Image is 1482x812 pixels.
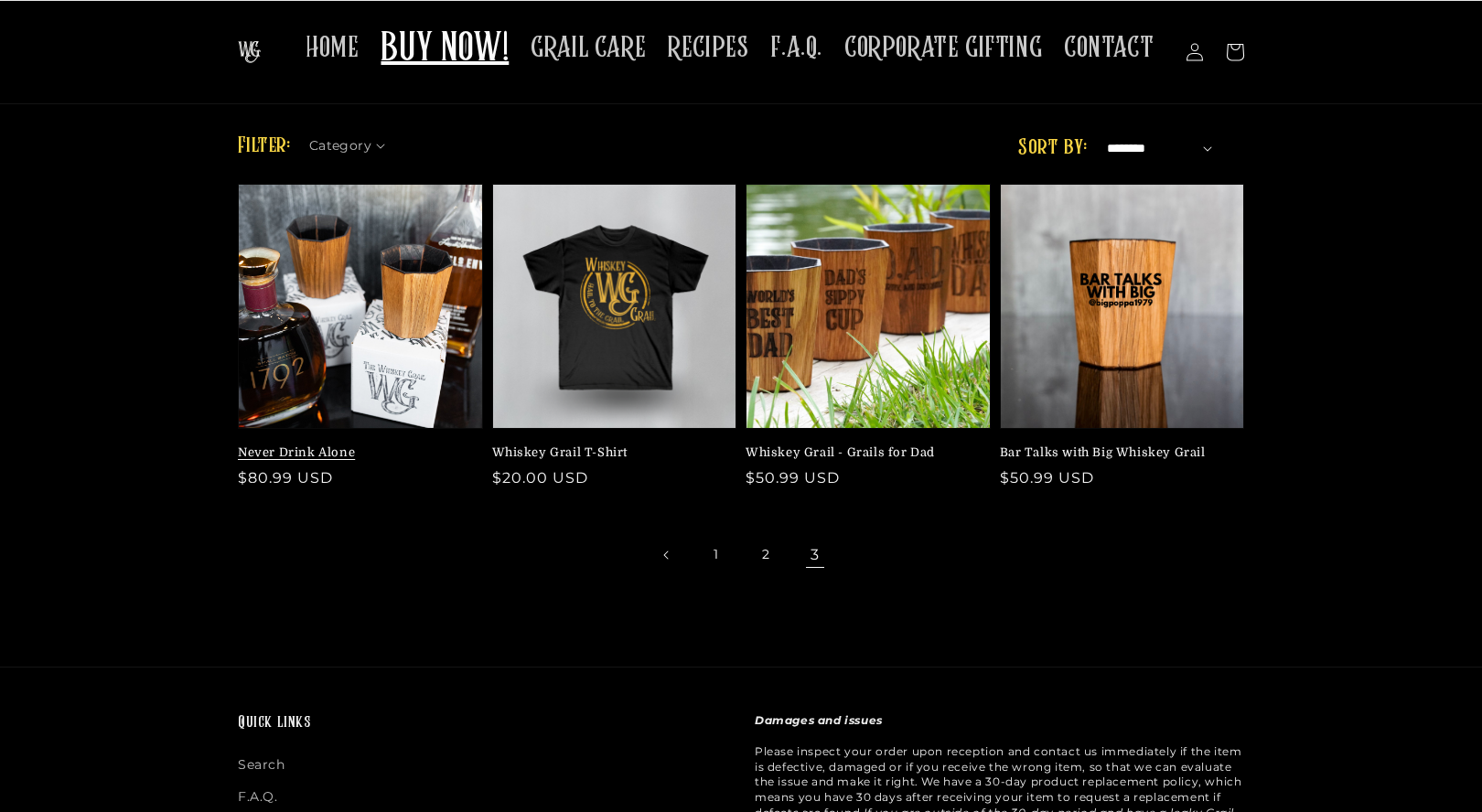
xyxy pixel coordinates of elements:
[759,19,833,77] a: F.A.Q.
[668,30,748,66] span: RECIPES
[1018,137,1087,159] label: Sort by:
[238,753,285,781] a: Search
[531,30,646,66] span: GRAIL CARE
[833,19,1053,77] a: CORPORATE GIFTING
[520,19,657,77] a: GRAIL CARE
[755,713,883,727] strong: Damages and issues
[795,535,835,575] span: Page 3
[770,30,822,66] span: F.A.Q.
[238,130,291,163] h2: Filter:
[238,41,261,63] img: The Whiskey Grail
[746,535,786,575] a: Page 2
[1064,30,1154,66] span: CONTACT
[746,444,980,461] a: Whiskey Grail - Grails for Dad
[492,444,726,461] a: Whiskey Grail T-Shirt
[238,713,727,734] h2: Quick links
[295,19,370,77] a: HOME
[1000,444,1234,461] a: Bar Talks with Big Whiskey Grail
[370,14,520,86] a: BUY NOW!
[381,25,509,75] span: BUY NOW!
[238,535,1244,575] nav: Pagination
[309,136,371,155] span: Category
[238,444,472,461] a: Never Drink Alone
[844,30,1042,66] span: CORPORATE GIFTING
[657,19,759,77] a: RECIPES
[1053,19,1165,77] a: CONTACT
[306,30,359,66] span: HOME
[696,535,736,575] a: Page 1
[309,132,397,151] summary: Category
[647,535,687,575] a: Previous page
